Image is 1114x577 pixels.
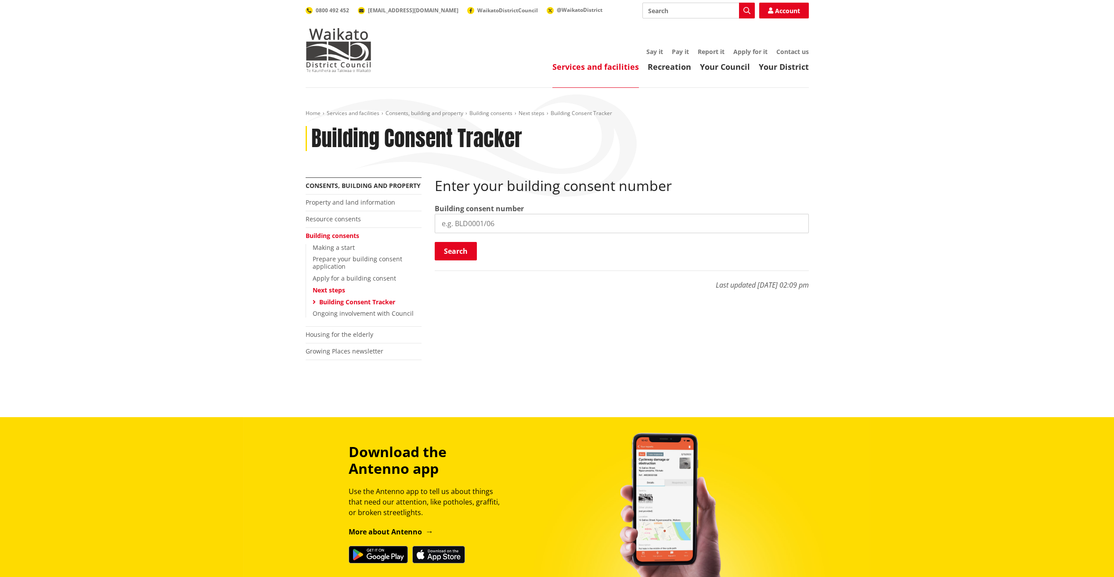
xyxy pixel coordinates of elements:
a: Next steps [519,109,544,117]
a: Contact us [776,47,809,56]
a: [EMAIL_ADDRESS][DOMAIN_NAME] [358,7,458,14]
h3: Download the Antenno app [349,444,508,477]
a: More about Antenno [349,527,433,537]
a: Services and facilities [552,61,639,72]
span: [EMAIL_ADDRESS][DOMAIN_NAME] [368,7,458,14]
a: Pay it [672,47,689,56]
button: Search [435,242,477,260]
h1: Building Consent Tracker [311,126,522,151]
a: Growing Places newsletter [306,347,383,355]
label: Building consent number [435,203,524,214]
input: e.g. BLD0001/06 [435,214,809,233]
p: Use the Antenno app to tell us about things that need our attention, like potholes, graffiti, or ... [349,486,508,518]
img: Download on the App Store [412,546,465,563]
a: Building consents [469,109,512,117]
a: Housing for the elderly [306,330,373,339]
a: Resource consents [306,215,361,223]
a: Building Consent Tracker [319,298,395,306]
span: WaikatoDistrictCouncil [477,7,538,14]
a: 0800 492 452 [306,7,349,14]
img: Get it on Google Play [349,546,408,563]
span: @WaikatoDistrict [557,6,602,14]
a: Ongoing involvement with Council [313,309,414,317]
a: Say it [646,47,663,56]
a: Report it [698,47,725,56]
img: Waikato District Council - Te Kaunihera aa Takiwaa o Waikato [306,28,371,72]
h2: Enter your building consent number [435,177,809,194]
a: Prepare your building consent application [313,255,402,270]
a: Making a start [313,243,355,252]
a: WaikatoDistrictCouncil [467,7,538,14]
a: Next steps [313,286,345,294]
a: Your Council [700,61,750,72]
a: @WaikatoDistrict [547,6,602,14]
p: Last updated [DATE] 02:09 pm [435,270,809,290]
a: Building consents [306,231,359,240]
span: Building Consent Tracker [551,109,612,117]
a: Recreation [648,61,691,72]
a: Consents, building and property [306,181,421,190]
a: Consents, building and property [386,109,463,117]
input: Search input [642,3,755,18]
a: Account [759,3,809,18]
a: Your District [759,61,809,72]
a: Property and land information [306,198,395,206]
span: 0800 492 452 [316,7,349,14]
a: Apply for a building consent [313,274,396,282]
nav: breadcrumb [306,110,809,117]
a: Services and facilities [327,109,379,117]
a: Home [306,109,321,117]
a: Apply for it [733,47,768,56]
